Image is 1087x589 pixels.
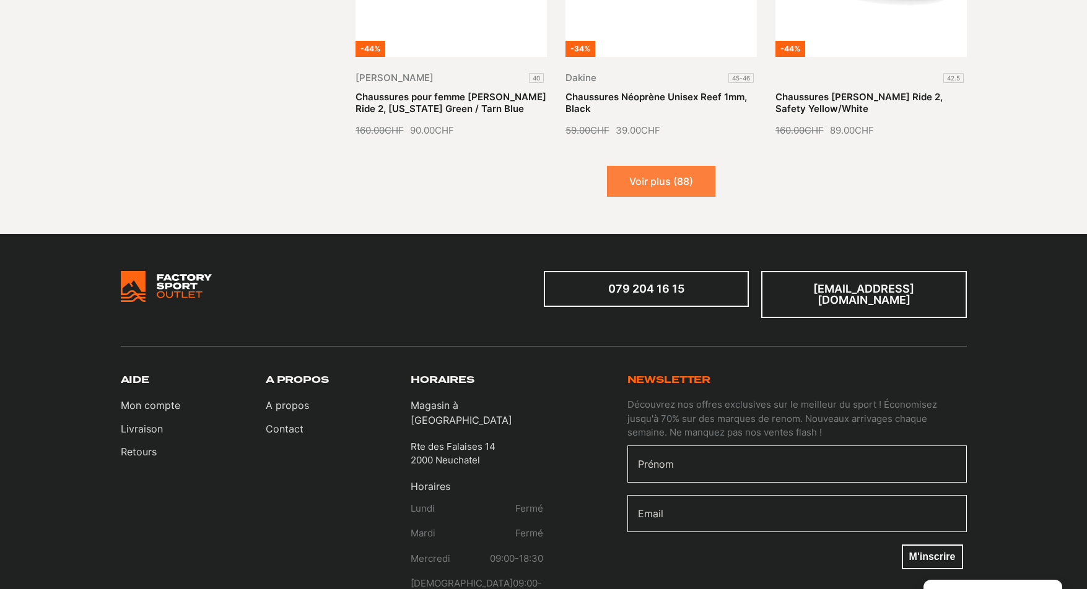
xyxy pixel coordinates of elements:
p: Magasin à [GEOGRAPHIC_DATA] [411,398,543,428]
a: Mon compte [121,398,180,413]
button: M'inscrire [902,544,963,569]
input: Prénom [627,445,967,483]
a: 079 204 16 15 [544,271,749,307]
p: 09:00-18:30 [490,552,543,566]
h3: A propos [266,374,329,387]
a: Chaussures Néoprène Unisex Reef 1mm, Black [565,91,747,115]
h3: Horaires [411,374,474,387]
a: Contact [266,421,309,436]
p: Rte des Falaises 14 2000 Neuchatel [411,440,495,468]
p: Lundi [411,502,435,516]
a: A propos [266,398,309,413]
p: Fermé [515,502,543,516]
p: Horaires [411,479,543,502]
a: Retours [121,444,180,459]
a: Chaussures [PERSON_NAME] Ride 2, Safety Yellow/White [775,91,943,115]
p: Mercredi [411,552,450,566]
h3: Aide [121,374,149,387]
h3: Newsletter [627,374,711,387]
button: Voir plus (88) [607,166,715,197]
p: Découvrez nos offres exclusives sur le meilleur du sport ! Économisez jusqu'à 70% sur des marques... [627,398,967,440]
p: Fermé [515,527,543,541]
a: [EMAIL_ADDRESS][DOMAIN_NAME] [761,271,967,318]
input: Email [627,495,967,532]
a: Chaussures pour femme [PERSON_NAME] Ride 2, [US_STATE] Green / Tarn Blue [356,91,546,115]
p: Mardi [411,527,435,541]
img: Bricks Woocommerce Starter [121,271,212,302]
a: Livraison [121,421,180,436]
